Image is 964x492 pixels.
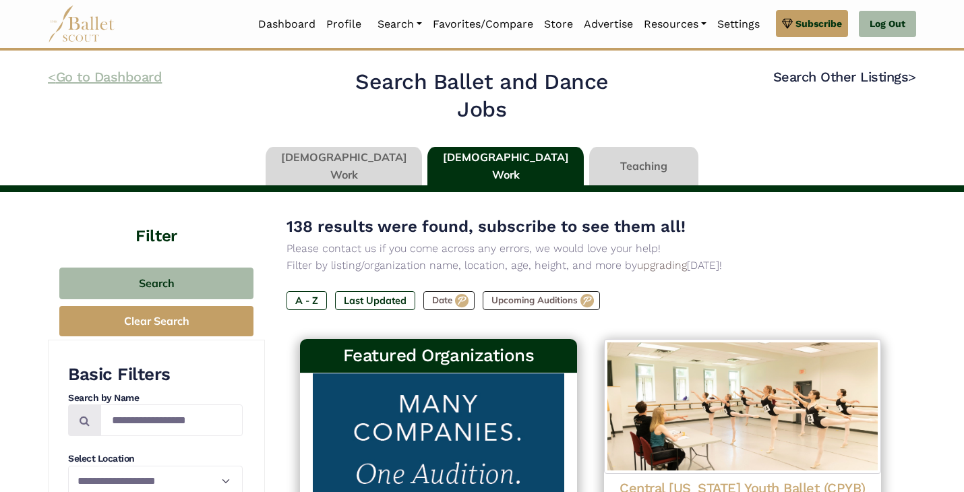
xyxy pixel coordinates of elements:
button: Clear Search [59,306,253,336]
a: Store [539,10,578,38]
h3: Basic Filters [68,363,243,386]
span: Subscribe [795,16,842,31]
input: Search by names... [100,404,243,436]
a: Subscribe [776,10,848,37]
li: Teaching [586,147,701,186]
img: gem.svg [782,16,793,31]
h3: Featured Organizations [311,344,566,367]
label: Last Updated [335,291,415,310]
a: Resources [638,10,712,38]
h2: Search Ballet and Dance Jobs [330,68,634,124]
p: Please contact us if you come across any errors, we would love your help! [287,240,895,257]
label: Date [423,291,475,310]
a: <Go to Dashboard [48,69,162,85]
a: Settings [712,10,765,38]
button: Search [59,268,253,299]
a: Advertise [578,10,638,38]
a: Profile [321,10,367,38]
span: 138 results were found, subscribe to see them all! [287,217,686,236]
a: Search [372,10,427,38]
a: Log Out [859,11,916,38]
li: [DEMOGRAPHIC_DATA] Work [425,147,586,186]
h4: Filter [48,192,265,247]
a: Favorites/Compare [427,10,539,38]
code: > [908,68,916,85]
label: A - Z [287,291,327,310]
h4: Select Location [68,452,243,466]
p: Filter by listing/organization name, location, age, height, and more by [DATE]! [287,257,895,274]
code: < [48,68,56,85]
img: Logo [604,339,881,474]
h4: Search by Name [68,392,243,405]
li: [DEMOGRAPHIC_DATA] Work [263,147,425,186]
a: Dashboard [253,10,321,38]
a: Search Other Listings> [773,69,916,85]
label: Upcoming Auditions [483,291,600,310]
a: upgrading [637,259,687,272]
